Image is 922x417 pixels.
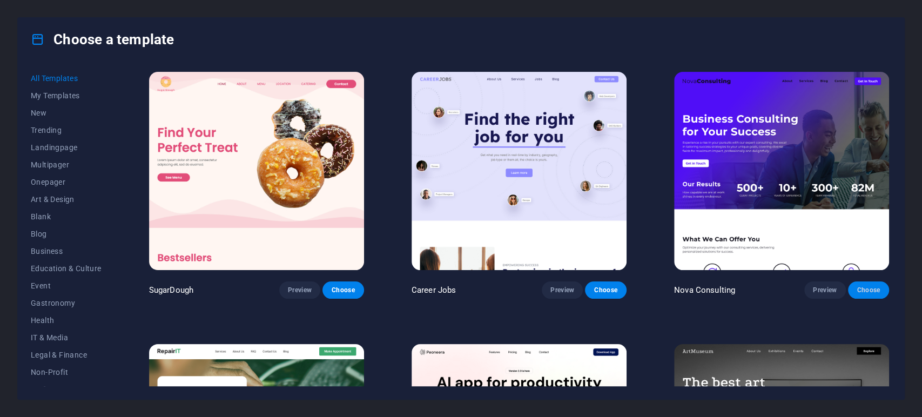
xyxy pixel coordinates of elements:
[594,286,617,294] span: Choose
[31,31,174,48] h4: Choose a template
[542,281,583,299] button: Preview
[674,285,735,295] p: Nova Consulting
[31,333,102,342] span: IT & Media
[31,109,102,117] span: New
[31,312,102,329] button: Health
[31,368,102,376] span: Non-Profit
[31,139,102,156] button: Landingpage
[31,281,102,290] span: Event
[31,230,102,238] span: Blog
[31,225,102,243] button: Blog
[31,143,102,152] span: Landingpage
[31,294,102,312] button: Gastronomy
[31,381,102,398] button: Performance
[31,160,102,169] span: Multipager
[31,212,102,221] span: Blank
[31,191,102,208] button: Art & Design
[585,281,626,299] button: Choose
[674,72,889,270] img: Nova Consulting
[31,260,102,277] button: Education & Culture
[848,281,889,299] button: Choose
[31,346,102,364] button: Legal & Finance
[31,195,102,204] span: Art & Design
[31,299,102,307] span: Gastronomy
[322,281,364,299] button: Choose
[857,286,880,294] span: Choose
[412,285,456,295] p: Career Jobs
[31,156,102,173] button: Multipager
[31,329,102,346] button: IT & Media
[31,247,102,255] span: Business
[31,122,102,139] button: Trending
[31,208,102,225] button: Blank
[149,72,364,270] img: SugarDough
[279,281,320,299] button: Preview
[550,286,574,294] span: Preview
[31,104,102,122] button: New
[31,126,102,134] span: Trending
[813,286,837,294] span: Preview
[149,285,193,295] p: SugarDough
[31,364,102,381] button: Non-Profit
[804,281,845,299] button: Preview
[31,264,102,273] span: Education & Culture
[31,277,102,294] button: Event
[31,243,102,260] button: Business
[331,286,355,294] span: Choose
[31,70,102,87] button: All Templates
[31,385,102,394] span: Performance
[31,173,102,191] button: Onepager
[31,91,102,100] span: My Templates
[31,351,102,359] span: Legal & Finance
[31,178,102,186] span: Onepager
[412,72,627,270] img: Career Jobs
[31,74,102,83] span: All Templates
[288,286,312,294] span: Preview
[31,316,102,325] span: Health
[31,87,102,104] button: My Templates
